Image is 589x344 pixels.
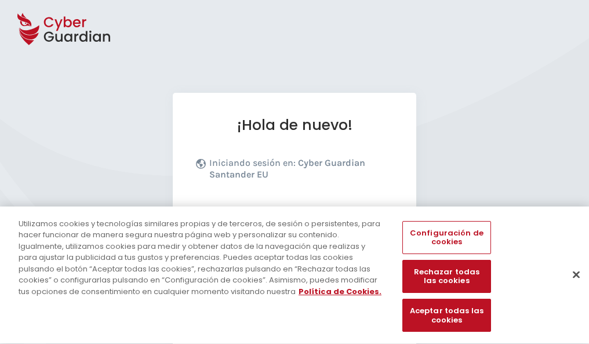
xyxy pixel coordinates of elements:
b: Cyber Guardian Santander EU [209,157,365,180]
button: Cerrar [563,262,589,287]
h1: ¡Hola de nuevo! [196,116,393,134]
button: Configuración de cookies, Abre el cuadro de diálogo del centro de preferencias. [402,221,490,254]
button: Rechazar todas las cookies [402,260,490,294]
a: Más información sobre su privacidad, se abre en una nueva pestaña [299,286,381,297]
div: Utilizamos cookies y tecnologías similares propias y de terceros, de sesión o persistentes, para ... [19,218,385,298]
button: Aceptar todas las cookies [402,299,490,332]
p: Iniciando sesión en: [209,157,390,186]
